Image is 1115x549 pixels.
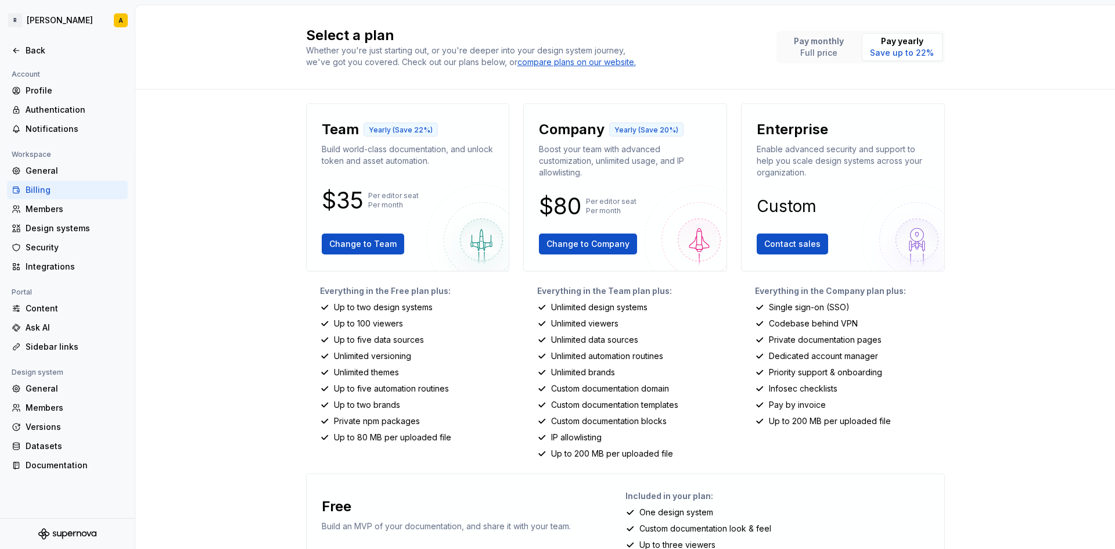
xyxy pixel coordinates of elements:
p: Unlimited viewers [551,318,618,329]
p: Custom documentation templates [551,399,678,411]
a: Supernova Logo [38,528,96,540]
p: Team [322,120,359,139]
a: Profile [7,81,128,100]
p: One design system [639,507,713,518]
p: Free [322,497,351,516]
button: Contact sales [757,234,828,254]
div: A [118,16,123,25]
div: Profile [26,85,123,96]
a: Integrations [7,257,128,276]
button: R[PERSON_NAME]A [2,8,132,33]
div: Datasets [26,440,123,452]
p: Yearly (Save 20%) [614,125,678,135]
a: Billing [7,181,128,199]
p: Unlimited themes [334,367,399,378]
p: Build an MVP of your documentation, and share it with your team. [322,521,571,532]
a: Sidebar links [7,338,128,356]
a: General [7,379,128,398]
p: Unlimited automation routines [551,350,663,362]
a: Security [7,238,128,257]
a: Versions [7,418,128,436]
p: Custom documentation look & feel [639,523,771,534]
button: Change to Team [322,234,404,254]
a: Ask AI [7,318,128,337]
span: Contact sales [764,238,821,250]
p: Up to 200 MB per uploaded file [769,415,891,427]
p: Unlimited data sources [551,334,638,346]
span: Change to Team [329,238,397,250]
div: Billing [26,184,123,196]
a: Authentication [7,101,128,119]
div: Back [26,45,123,56]
p: $80 [539,199,581,213]
a: compare plans on our website. [517,56,636,68]
a: Members [7,200,128,218]
div: Versions [26,421,123,433]
p: Infosec checklists [769,383,837,394]
div: Ask AI [26,322,123,333]
p: Full price [794,47,844,59]
p: Private npm packages [334,415,420,427]
p: Custom [757,199,817,213]
p: Unlimited brands [551,367,615,378]
div: Authentication [26,104,123,116]
button: Change to Company [539,234,637,254]
div: Design systems [26,223,123,234]
a: Datasets [7,437,128,455]
div: Members [26,402,123,414]
div: R [8,13,22,27]
p: Yearly (Save 22%) [369,125,433,135]
div: Integrations [26,261,123,272]
p: Unlimited versioning [334,350,411,362]
a: Content [7,299,128,318]
p: Per editor seat Per month [586,197,636,216]
a: Back [7,41,128,60]
div: Security [26,242,123,253]
p: Per editor seat Per month [368,191,419,210]
a: General [7,162,128,180]
div: Workspace [7,148,56,162]
p: Up to two brands [334,399,400,411]
p: Enable advanced security and support to help you scale design systems across your organization. [757,143,929,178]
a: Design systems [7,219,128,238]
div: Notifications [26,123,123,135]
div: General [26,165,123,177]
p: Custom documentation domain [551,383,669,394]
p: Up to 100 viewers [334,318,403,329]
p: Save up to 22% [870,47,934,59]
div: Sidebar links [26,341,123,353]
button: Pay yearlySave up to 22% [862,33,943,61]
a: Documentation [7,456,128,475]
p: Pay by invoice [769,399,826,411]
p: Unlimited design systems [551,302,648,313]
p: Custom documentation blocks [551,415,667,427]
p: Pay monthly [794,35,844,47]
div: Content [26,303,123,314]
p: Everything in the Free plan plus: [320,285,510,297]
p: Pay yearly [870,35,934,47]
p: Up to five data sources [334,334,424,346]
div: Account [7,67,45,81]
p: $35 [322,193,364,207]
button: Pay monthlyFull price [779,33,859,61]
p: Company [539,120,605,139]
div: Members [26,203,123,215]
p: Single sign-on (SSO) [769,302,850,313]
a: Members [7,399,128,417]
p: Up to five automation routines [334,383,449,394]
a: Notifications [7,120,128,138]
p: Included in your plan: [625,490,935,502]
p: Build world-class documentation, and unlock token and asset automation. [322,143,494,167]
span: Change to Company [546,238,630,250]
p: Up to 80 MB per uploaded file [334,432,451,443]
p: Dedicated account manager [769,350,878,362]
div: [PERSON_NAME] [27,15,93,26]
div: Design system [7,365,68,379]
div: General [26,383,123,394]
p: Up to 200 MB per uploaded file [551,448,673,460]
p: Everything in the Company plan plus: [755,285,945,297]
div: Whether you're just starting out, or you're deeper into your design system journey, we've got you... [306,45,643,68]
p: Codebase behind VPN [769,318,858,329]
p: Up to two design systems [334,302,433,313]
